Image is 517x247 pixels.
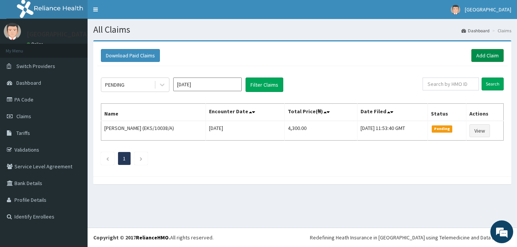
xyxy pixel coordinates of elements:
[16,63,55,70] span: Switch Providers
[284,104,357,121] th: Total Price(₦)
[139,155,143,162] a: Next page
[482,78,504,90] input: Search
[16,130,30,136] span: Tariffs
[246,78,283,92] button: Filter Claims
[284,121,357,141] td: 4,300.00
[27,41,45,47] a: Online
[123,155,126,162] a: Page 1 is your current page
[490,27,511,34] li: Claims
[101,104,206,121] th: Name
[465,6,511,13] span: [GEOGRAPHIC_DATA]
[432,125,453,132] span: Pending
[14,38,31,57] img: d_794563401_company_1708531726252_794563401
[469,124,490,137] a: View
[125,4,143,22] div: Minimize live chat window
[27,31,89,38] p: [GEOGRAPHIC_DATA]
[357,104,428,121] th: Date Filed
[93,25,511,35] h1: All Claims
[16,113,31,120] span: Claims
[105,81,124,89] div: PENDING
[4,166,145,192] textarea: Type your message and hit 'Enter'
[4,23,21,40] img: User Image
[101,121,206,141] td: [PERSON_NAME] (EKS/10038/A)
[471,49,504,62] a: Add Claim
[451,5,460,14] img: User Image
[423,78,479,90] input: Search by HMO ID
[466,104,504,121] th: Actions
[136,234,169,241] a: RelianceHMO
[310,234,511,241] div: Redefining Heath Insurance in [GEOGRAPHIC_DATA] using Telemedicine and Data Science!
[173,78,242,91] input: Select Month and Year
[88,228,517,247] footer: All rights reserved.
[40,43,128,52] div: Chat with us now
[357,121,428,141] td: [DATE] 11:53:40 GMT
[93,234,170,241] strong: Copyright © 2017 .
[461,27,490,34] a: Dashboard
[101,49,160,62] button: Download Paid Claims
[106,155,109,162] a: Previous page
[44,75,105,152] span: We're online!
[206,104,285,121] th: Encounter Date
[206,121,285,141] td: [DATE]
[16,79,41,86] span: Dashboard
[428,104,466,121] th: Status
